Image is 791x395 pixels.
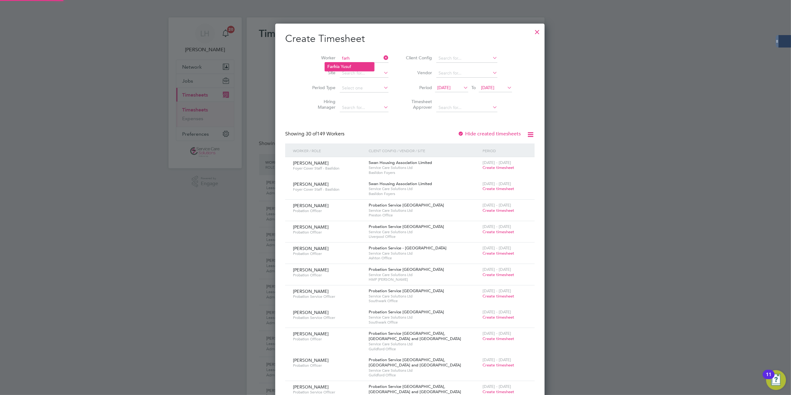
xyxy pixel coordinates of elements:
span: [DATE] - [DATE] [483,224,511,229]
span: Service Care Solutions Ltd [369,186,479,191]
span: Basildon Foyers [369,191,479,196]
input: Search for... [340,69,389,78]
label: Client Config [404,55,432,61]
span: To [470,84,478,92]
label: Site [308,70,335,75]
span: Create timesheet [483,165,514,170]
label: Hiring Manager [308,99,335,110]
div: Client Config / Vendor / Site [367,143,481,158]
span: Create timesheet [483,272,514,277]
span: [PERSON_NAME] [293,331,329,337]
span: Swan Housing Association Limited [369,160,432,165]
div: Showing [285,131,346,137]
span: [PERSON_NAME] [293,224,329,230]
span: [DATE] [481,85,494,90]
span: 30 of [306,131,317,137]
span: [DATE] - [DATE] [483,357,511,362]
span: Liverpool Office [369,234,479,239]
span: Create timesheet [483,293,514,299]
span: Probation Service [GEOGRAPHIC_DATA] [369,224,444,229]
span: [PERSON_NAME] [293,181,329,187]
span: Service Care Solutions Ltd [369,165,479,170]
span: Probation Service Officer [293,390,364,395]
span: Basildon Foyers [369,170,479,175]
span: [DATE] - [DATE] [483,309,511,315]
span: Create timesheet [483,336,514,341]
input: Search for... [340,54,389,63]
span: 149 Workers [306,131,344,137]
label: Period [404,85,432,90]
span: Service Care Solutions Ltd [369,315,479,320]
span: Probation Service [GEOGRAPHIC_DATA], [GEOGRAPHIC_DATA] and [GEOGRAPHIC_DATA] [369,384,461,394]
span: Southwark Office [369,298,479,303]
span: [DATE] - [DATE] [483,288,511,293]
span: [DATE] [437,85,451,90]
span: Service Care Solutions Ltd [369,208,479,213]
h2: Create Timesheet [285,32,535,45]
input: Search for... [436,103,497,112]
span: [PERSON_NAME] [293,288,329,294]
span: Probation Service [GEOGRAPHIC_DATA] [369,267,444,272]
b: Farh [327,64,336,69]
input: Search for... [436,69,497,78]
span: Ashton Office [369,256,479,261]
span: Create timesheet [483,229,514,234]
input: Search for... [340,103,389,112]
span: Probation Service - [GEOGRAPHIC_DATA] [369,245,447,251]
span: Create timesheet [483,186,514,191]
span: [PERSON_NAME] [293,310,329,315]
span: Probation Officer [293,273,364,278]
span: [DATE] - [DATE] [483,384,511,389]
span: Service Care Solutions Ltd [369,272,479,277]
label: Timesheet Approver [404,99,432,110]
span: Service Care Solutions Ltd [369,251,479,256]
span: Probation Officer [293,337,364,342]
span: Create timesheet [483,362,514,368]
span: Create timesheet [483,208,514,213]
span: Probation Officer [293,363,364,368]
span: Create timesheet [483,251,514,256]
span: [PERSON_NAME] [293,357,329,363]
span: Swan Housing Association Limited [369,181,432,186]
div: 11 [766,375,771,383]
span: [PERSON_NAME] [293,384,329,390]
span: Service Care Solutions Ltd [369,294,479,299]
span: Probation Officer [293,208,364,213]
div: Period [481,143,528,158]
span: [DATE] - [DATE] [483,245,511,251]
span: Probation Officer [293,230,364,235]
span: Preston Office [369,213,479,218]
span: Service Care Solutions Ltd [369,229,479,234]
input: Select one [340,84,389,93]
span: Guildford Office [369,347,479,352]
span: Probation Service Officer [293,315,364,320]
span: [PERSON_NAME] [293,246,329,251]
span: [PERSON_NAME] [293,160,329,166]
span: Service Care Solutions Ltd [369,368,479,373]
span: [DATE] - [DATE] [483,160,511,165]
span: Create timesheet [483,315,514,320]
span: [DATE] - [DATE] [483,267,511,272]
span: [PERSON_NAME] [293,203,329,208]
button: Open Resource Center, 11 new notifications [766,370,786,390]
label: Worker [308,55,335,61]
span: [DATE] - [DATE] [483,181,511,186]
span: Probation Service [GEOGRAPHIC_DATA] [369,202,444,208]
span: Probation Service [GEOGRAPHIC_DATA] [369,309,444,315]
span: HMP [PERSON_NAME] [369,277,479,282]
span: Probation Service Officer [293,294,364,299]
span: [PERSON_NAME] [293,267,329,273]
span: [DATE] - [DATE] [483,202,511,208]
label: Period Type [308,85,335,90]
span: Probation Service [GEOGRAPHIC_DATA], [GEOGRAPHIC_DATA] and [GEOGRAPHIC_DATA] [369,331,461,341]
label: Hide created timesheets [458,131,521,137]
span: Probation Service [GEOGRAPHIC_DATA], [GEOGRAPHIC_DATA] and [GEOGRAPHIC_DATA] [369,357,461,368]
li: ia Yusuf [325,62,374,71]
span: Foyer Cover Staff - Basildon [293,187,364,192]
span: Probation Service [GEOGRAPHIC_DATA] [369,288,444,293]
span: Foyer Cover Staff - Basildon [293,166,364,171]
span: Create timesheet [483,389,514,394]
span: [DATE] - [DATE] [483,331,511,336]
span: Guildford Office [369,373,479,378]
div: Worker / Role [291,143,367,158]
